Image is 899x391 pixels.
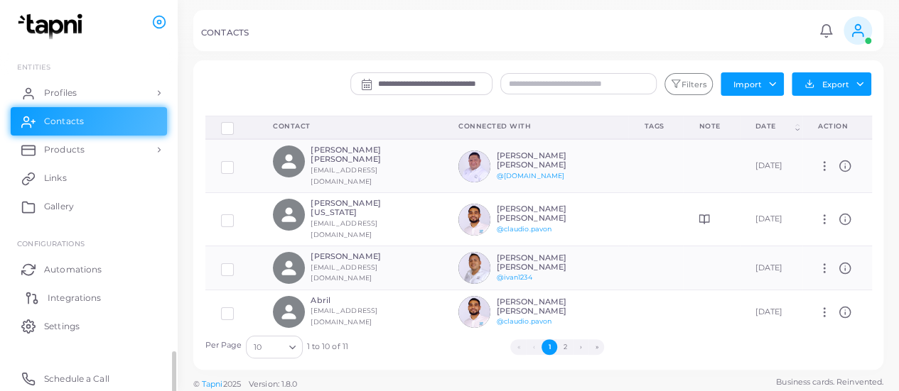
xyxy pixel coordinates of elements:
[13,13,92,40] img: logo
[348,339,767,355] ul: Pagination
[458,204,490,236] img: avatar
[311,219,377,238] small: [EMAIL_ADDRESS][DOMAIN_NAME]
[458,150,490,182] img: avatar
[193,378,297,390] span: ©
[48,292,101,304] span: Integrations
[311,166,377,185] small: [EMAIL_ADDRESS][DOMAIN_NAME]
[497,297,601,316] h6: [PERSON_NAME] [PERSON_NAME]
[222,378,240,390] span: 2025
[755,214,787,225] div: [DATE]
[311,199,415,217] h6: [PERSON_NAME] [US_STATE]
[205,340,242,351] label: Per Page
[44,320,80,333] span: Settings
[792,72,871,96] button: Export
[279,258,298,277] svg: person fill
[458,252,490,284] img: avatar
[721,72,784,95] button: Import
[263,339,284,355] input: Search for option
[755,121,792,131] div: Date
[11,79,167,107] a: Profiles
[279,152,298,171] svg: person fill
[279,205,298,224] svg: person fill
[44,373,109,385] span: Schedule a Call
[11,283,167,312] a: Integrations
[311,263,377,282] small: [EMAIL_ADDRESS][DOMAIN_NAME]
[497,172,565,180] a: @[DOMAIN_NAME]
[17,62,50,71] span: ENTITIES
[44,87,77,99] span: Profiles
[573,339,588,355] button: Go to next page
[201,28,249,38] h5: CONTACTS
[17,239,85,248] span: Configurations
[202,379,223,389] a: Tapni
[497,151,601,170] h6: [PERSON_NAME] [PERSON_NAME]
[699,121,723,131] div: Note
[497,273,532,281] a: @ivan1234
[44,172,67,185] span: Links
[458,296,490,328] img: avatar
[497,225,552,233] a: @claudio.pavon
[664,73,713,96] button: Filters
[311,145,415,164] h6: [PERSON_NAME] [PERSON_NAME]
[44,263,102,276] span: Automations
[497,317,552,325] a: @claudio.pavon
[311,307,377,326] small: [EMAIL_ADDRESS][DOMAIN_NAME]
[644,121,667,131] div: Tags
[44,200,74,213] span: Gallery
[542,339,557,355] button: Go to page 1
[755,160,787,172] div: [DATE]
[776,376,883,388] span: Business cards. Reinvented.
[755,263,787,274] div: [DATE]
[497,204,601,223] h6: [PERSON_NAME] [PERSON_NAME]
[273,121,427,131] div: Contact
[11,312,167,340] a: Settings
[818,121,856,131] div: action
[11,136,167,164] a: Products
[44,115,84,128] span: Contacts
[458,121,613,131] div: Connected With
[44,143,85,156] span: Products
[11,107,167,136] a: Contacts
[254,340,262,355] span: 10
[306,341,348,353] span: 1 to 10 of 11
[279,302,298,321] svg: person fill
[588,339,604,355] button: Go to last page
[755,307,787,318] div: [DATE]
[249,379,298,389] span: Version: 1.8.0
[246,336,303,358] div: Search for option
[311,296,415,305] h6: Abril
[11,255,167,283] a: Automations
[557,339,573,355] button: Go to page 2
[11,164,167,192] a: Links
[497,253,601,272] h6: [PERSON_NAME] [PERSON_NAME]
[205,116,258,139] th: Row-selection
[311,252,415,261] h6: [PERSON_NAME]
[11,192,167,221] a: Gallery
